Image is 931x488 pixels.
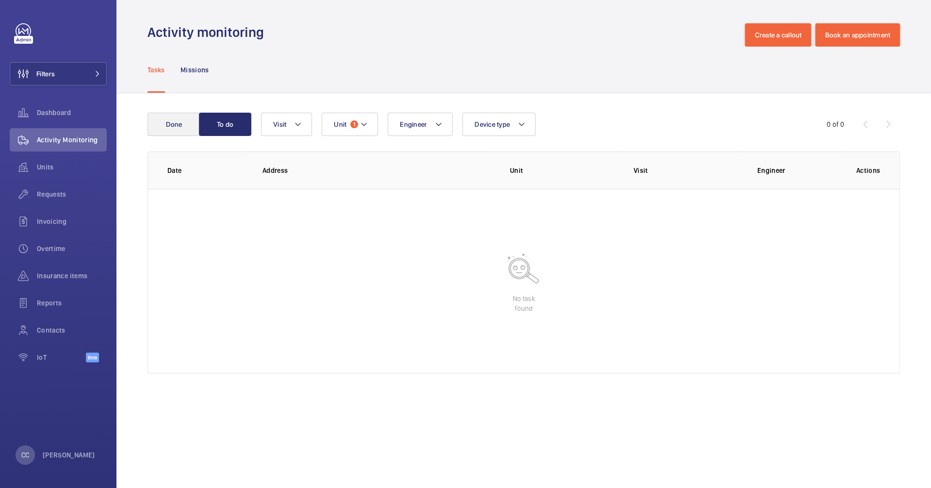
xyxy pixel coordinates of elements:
button: Engineer [388,113,453,136]
p: Missions [180,65,209,75]
span: Insurance items [37,271,107,281]
span: Contacts [37,325,107,335]
p: Visit [634,166,742,175]
p: [PERSON_NAME] [43,450,95,460]
span: Requests [37,189,107,199]
button: Done [147,113,200,136]
span: Beta [86,353,99,362]
button: Device type [462,113,536,136]
p: Actions [856,166,880,175]
span: 1 [350,120,358,128]
span: Overtime [37,244,107,253]
span: Units [37,162,107,172]
button: Filters [10,62,107,85]
span: Unit [334,120,346,128]
button: Create a callout [745,23,811,47]
div: 0 of 0 [827,119,844,129]
span: Dashboard [37,108,107,118]
span: IoT [37,353,86,362]
button: To do [199,113,251,136]
span: Filters [36,69,55,79]
p: Address [262,166,494,175]
button: Visit [261,113,312,136]
span: Engineer [400,120,427,128]
span: Device type [474,120,510,128]
span: Activity Monitoring [37,135,107,145]
span: Invoicing [37,217,107,226]
p: Date [167,166,247,175]
span: Reports [37,298,107,308]
p: No task found [512,294,535,313]
p: CC [21,450,29,460]
button: Book an appointment [815,23,900,47]
p: Unit [510,166,618,175]
h1: Activity monitoring [147,23,270,41]
p: Engineer [757,166,841,175]
p: Tasks [147,65,165,75]
span: Visit [273,120,286,128]
button: Unit1 [322,113,378,136]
